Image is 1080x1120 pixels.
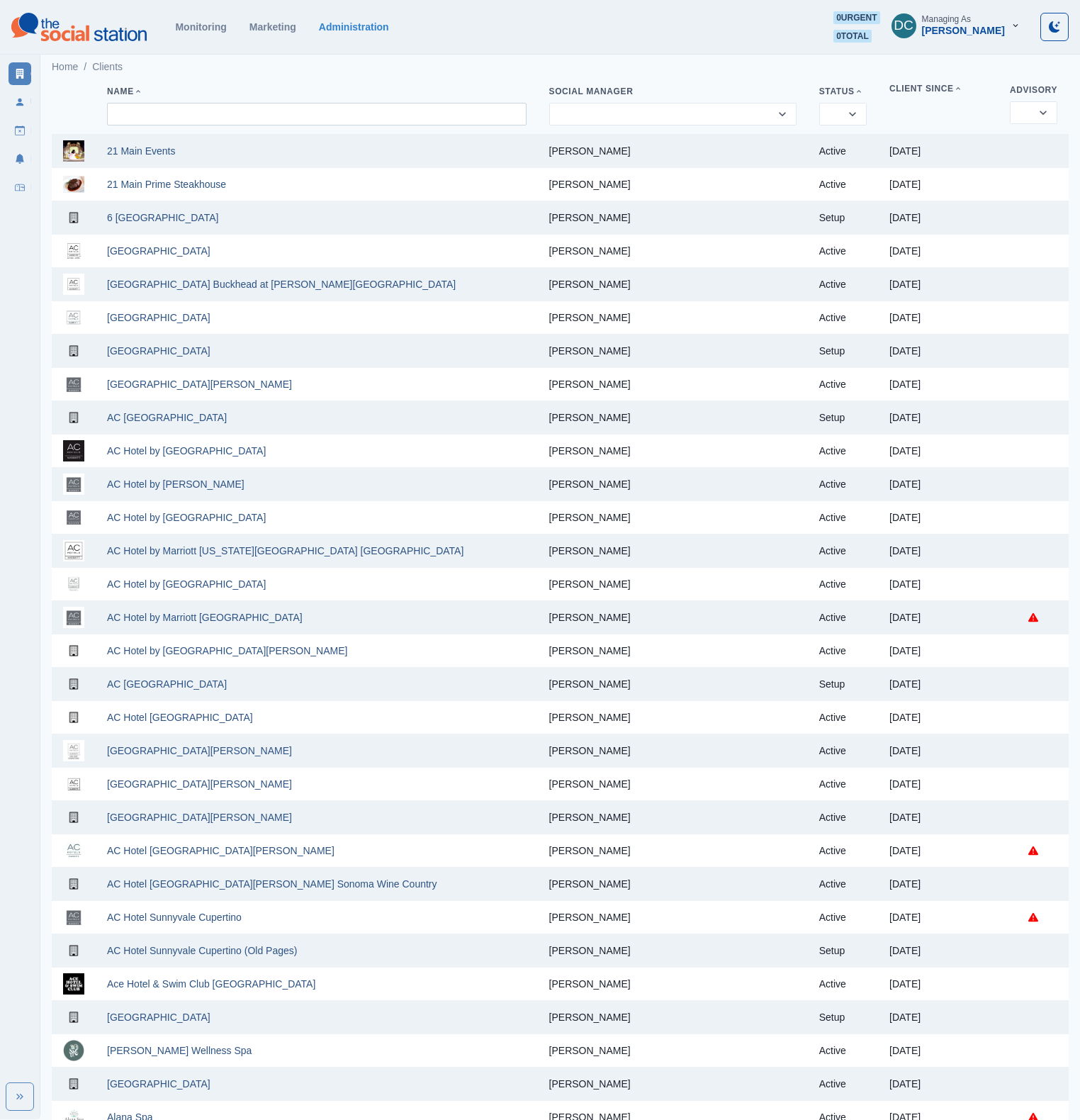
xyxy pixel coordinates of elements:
p: [DATE] [889,445,987,457]
p: [DATE] [889,945,987,956]
p: Active [819,612,867,623]
a: AC [GEOGRAPHIC_DATA] [107,678,227,690]
a: AC Hotel by [GEOGRAPHIC_DATA] [107,512,266,523]
p: Active [819,878,867,890]
a: [GEOGRAPHIC_DATA] [107,245,210,257]
img: 223893537636841 [63,174,84,195]
a: AC Hotel by [GEOGRAPHIC_DATA][PERSON_NAME] [107,645,347,656]
svg: Sort [134,87,142,96]
p: Active [819,545,867,556]
a: [GEOGRAPHIC_DATA][PERSON_NAME] [107,379,292,390]
a: Clients [92,60,123,74]
img: 1099810753417731 [63,307,84,328]
img: default-building-icon.png [63,407,84,428]
a: [PERSON_NAME] [549,312,631,323]
img: default-building-icon.png [63,807,84,828]
img: 695818547225983 [63,540,84,561]
a: [PERSON_NAME] [549,645,631,656]
img: 583492472136619 [63,507,84,528]
a: [GEOGRAPHIC_DATA] [107,1078,210,1090]
a: [PERSON_NAME] [549,445,631,457]
a: [GEOGRAPHIC_DATA][PERSON_NAME] [107,778,292,790]
a: AC Hotel by [GEOGRAPHIC_DATA] [107,578,266,590]
div: [PERSON_NAME] [922,25,1005,37]
a: 21 Main Prime Steakhouse [107,179,226,190]
a: Inbox [9,176,31,198]
span: 0 total [833,30,872,43]
p: [DATE] [889,412,987,423]
img: 138942379504530 [63,240,84,262]
p: Active [819,812,867,823]
p: [DATE] [889,245,987,257]
a: [PERSON_NAME] [549,379,631,390]
a: AC Hotel by [GEOGRAPHIC_DATA] [107,445,266,457]
a: [PERSON_NAME] [549,1078,631,1090]
a: [PERSON_NAME] [549,478,631,490]
a: [PERSON_NAME] [549,245,631,257]
a: Notifications [9,147,31,170]
p: [DATE] [889,778,987,790]
p: [DATE] [889,645,987,656]
a: [PERSON_NAME] [549,179,631,190]
a: [PERSON_NAME] [549,778,631,790]
a: Home [52,60,78,74]
img: 1696141550641320 [63,740,84,761]
img: 101492642956811 [63,1040,84,1061]
a: [PERSON_NAME] [549,1045,631,1056]
a: AC Hotel Sunnyvale Cupertino [107,912,242,923]
a: Ace Hotel & Swim Club [GEOGRAPHIC_DATA] [107,978,315,990]
a: [PERSON_NAME] [549,912,631,923]
a: [PERSON_NAME] [549,1012,631,1023]
a: AC Hotel Sunnyvale Cupertino (Old Pages) [107,945,297,956]
p: Setup [819,212,867,223]
p: [DATE] [889,845,987,856]
p: [DATE] [889,512,987,523]
p: [DATE] [889,212,987,223]
p: [DATE] [889,678,987,690]
p: Active [819,478,867,490]
img: logoTextSVG.62801f218bc96a9b266caa72a09eb111.svg [11,13,147,41]
a: AC Hotel by Marriott [GEOGRAPHIC_DATA] [107,612,303,623]
p: Active [819,179,867,190]
a: [PERSON_NAME] [549,279,631,290]
img: 2075141909468375 [63,607,84,628]
img: default-building-icon.png [63,1073,84,1094]
img: default-building-icon.png [63,1007,84,1028]
img: 191783208157294 [63,374,84,395]
a: AC Hotel [GEOGRAPHIC_DATA] [107,712,253,723]
button: Expand [6,1082,34,1111]
a: [PERSON_NAME] [549,612,631,623]
a: [PERSON_NAME] [549,712,631,723]
svg: Sort [954,84,962,93]
svg: Sort [855,87,863,96]
span: / [84,60,86,74]
a: [PERSON_NAME] [549,412,631,423]
a: AC Hotel [GEOGRAPHIC_DATA][PERSON_NAME] [107,845,334,856]
a: [PERSON_NAME] [549,878,631,890]
p: Active [819,712,867,723]
p: Active [819,379,867,390]
p: Active [819,312,867,323]
img: 672556563102265 [63,840,84,861]
a: AC Hotel by Marriott [US_STATE][GEOGRAPHIC_DATA] [GEOGRAPHIC_DATA] [107,545,463,556]
p: [DATE] [889,478,987,490]
div: Client Since [889,83,987,94]
img: 108454765856230 [63,707,84,728]
button: Toggle Mode [1040,13,1069,41]
a: [PERSON_NAME] [549,345,631,357]
p: Active [819,912,867,923]
img: default-building-icon.png [63,873,84,895]
a: Monitoring [175,21,226,33]
p: [DATE] [889,1045,987,1056]
button: Managing As[PERSON_NAME] [880,11,1032,40]
a: Administration [319,21,389,33]
p: Active [819,512,867,523]
a: Marketing [249,21,296,33]
p: [DATE] [889,978,987,990]
p: [DATE] [889,1078,987,1090]
p: Active [819,845,867,856]
p: [DATE] [889,145,987,157]
a: [PERSON_NAME] [549,945,631,956]
p: Active [819,445,867,457]
div: Managing As [922,14,971,24]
